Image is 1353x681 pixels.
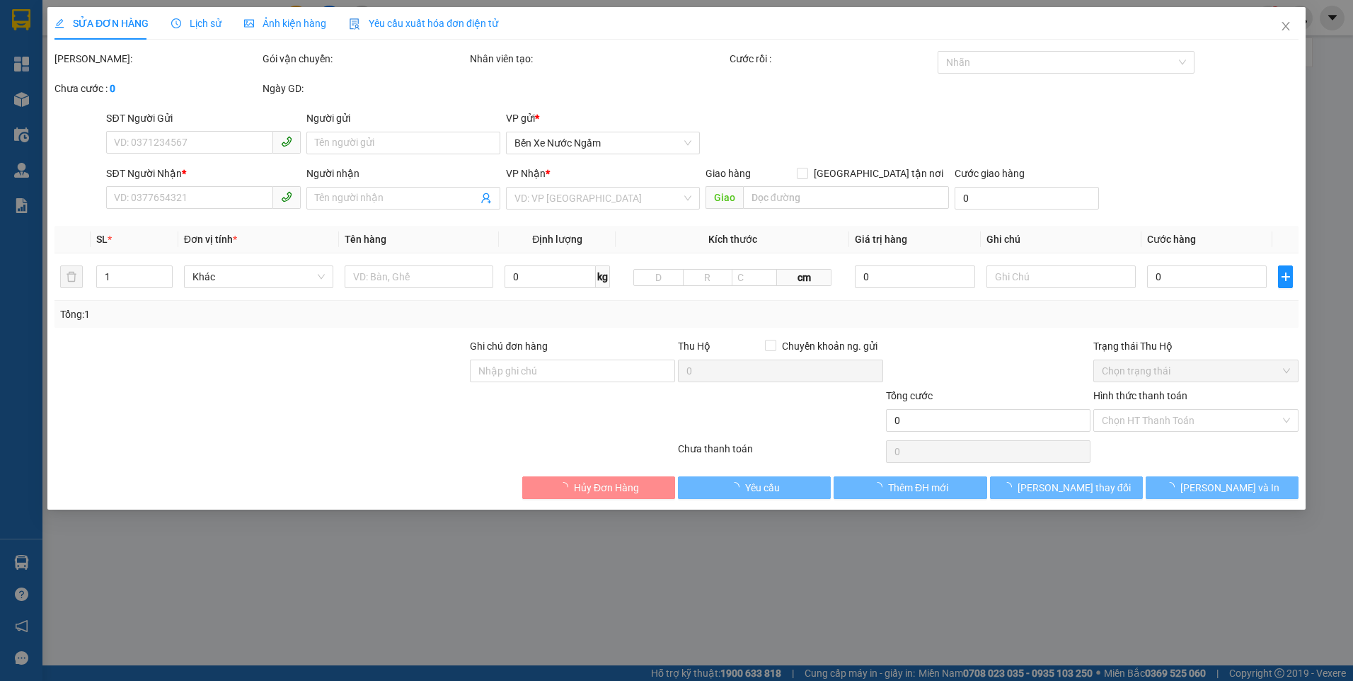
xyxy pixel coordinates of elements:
[156,266,172,277] span: Increase Value
[344,265,493,288] input: VD: Bàn, Ghế
[1280,21,1291,32] span: close
[1279,271,1292,282] span: plus
[676,441,885,466] div: Chưa thanh toán
[683,269,733,286] input: R
[678,340,710,352] span: Thu Hộ
[633,269,684,286] input: D
[522,476,675,499] button: Hủy Đơn Hàng
[596,265,610,288] span: kg
[732,269,777,286] input: C
[171,18,221,29] span: Lịch sử
[855,234,907,245] span: Giá trị hàng
[161,278,169,287] span: down
[349,18,360,30] img: icon
[263,81,468,96] div: Ngày GD:
[886,390,933,401] span: Tổng cước
[306,166,500,181] div: Người nhận
[54,81,260,96] div: Chưa cước :
[506,110,700,126] div: VP gửi
[244,18,254,28] span: picture
[730,51,935,67] div: Cước rồi :
[306,110,500,126] div: Người gửi
[192,266,325,287] span: Khác
[1266,7,1306,47] button: Close
[834,476,986,499] button: Thêm ĐH mới
[1165,482,1180,492] span: loading
[106,166,300,181] div: SĐT Người Nhận
[888,480,948,496] span: Thêm ĐH mới
[156,277,172,287] span: Decrease Value
[1018,480,1131,496] span: [PERSON_NAME] thay đổi
[708,234,757,245] span: Kích thước
[808,166,949,181] span: [GEOGRAPHIC_DATA] tận nơi
[745,480,780,496] span: Yêu cầu
[470,360,675,382] input: Ghi chú đơn hàng
[280,136,292,147] span: phone
[1093,390,1187,401] label: Hình thức thanh toán
[955,168,1025,179] label: Cước giao hàng
[470,51,727,67] div: Nhân viên tạo:
[706,168,751,179] span: Giao hàng
[106,110,300,126] div: SĐT Người Gửi
[776,338,883,354] span: Chuyển khoản ng. gửi
[990,476,1143,499] button: [PERSON_NAME] thay đổi
[730,482,745,492] span: loading
[506,168,546,179] span: VP Nhận
[96,234,108,245] span: SL
[60,307,522,322] div: Tổng: 1
[1146,234,1195,245] span: Cước hàng
[349,18,498,29] span: Yêu cầu xuất hóa đơn điện tử
[110,83,115,94] b: 0
[184,234,237,245] span: Đơn vị tính
[955,187,1099,210] input: Cước giao hàng
[986,265,1136,288] input: Ghi Chú
[777,269,832,286] span: cm
[743,186,950,209] input: Dọc đường
[280,191,292,202] span: phone
[1180,480,1279,496] span: [PERSON_NAME] và In
[558,482,574,492] span: loading
[344,234,386,245] span: Tên hàng
[54,51,260,67] div: [PERSON_NAME]:
[873,482,888,492] span: loading
[574,480,639,496] span: Hủy Đơn Hàng
[514,132,691,154] span: Bến Xe Nước Ngầm
[480,193,492,204] span: user-add
[706,186,743,209] span: Giao
[54,18,64,28] span: edit
[1146,476,1299,499] button: [PERSON_NAME] và In
[981,226,1141,253] th: Ghi chú
[1002,482,1018,492] span: loading
[244,18,326,29] span: Ảnh kiện hàng
[470,340,548,352] label: Ghi chú đơn hàng
[60,265,83,288] button: delete
[161,268,169,277] span: up
[171,18,181,28] span: clock-circle
[54,18,149,29] span: SỬA ĐƠN HÀNG
[532,234,582,245] span: Định lượng
[1278,265,1293,288] button: plus
[678,476,831,499] button: Yêu cầu
[263,51,468,67] div: Gói vận chuyển:
[1102,360,1290,382] span: Chọn trạng thái
[1093,338,1299,354] div: Trạng thái Thu Hộ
